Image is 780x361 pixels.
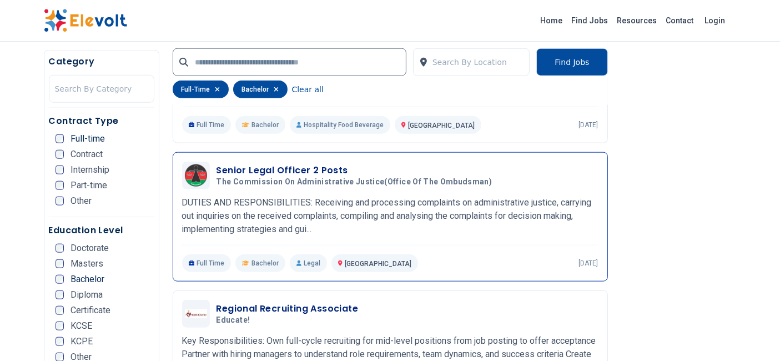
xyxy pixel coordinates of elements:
img: Elevolt [44,9,127,32]
h5: Contract Type [49,114,154,128]
span: Bachelor [251,121,279,129]
span: KCPE [71,337,93,346]
h5: Education Level [49,224,154,237]
a: Contact [662,12,698,29]
input: Full-time [56,134,64,143]
span: [GEOGRAPHIC_DATA] [408,122,475,129]
input: Contract [56,150,64,159]
input: Diploma [56,290,64,299]
input: Internship [56,166,64,174]
button: Clear all [292,81,324,98]
p: Hospitality Food Beverage [290,116,390,134]
h5: Category [49,55,154,68]
span: Educate! [217,315,250,325]
span: Masters [71,259,103,268]
button: Find Jobs [536,48,607,76]
input: KCSE [56,322,64,330]
input: Certificate [56,306,64,315]
span: Internship [71,166,109,174]
h3: Senior Legal Officer 2 Posts [217,164,497,177]
span: Bachelor [251,259,279,268]
p: [DATE] [579,121,598,129]
p: Full Time [182,116,232,134]
input: Other [56,197,64,205]
p: Legal [290,254,327,272]
span: Full-time [71,134,105,143]
a: Find Jobs [567,12,613,29]
span: Doctorate [71,244,109,253]
span: [GEOGRAPHIC_DATA] [345,260,411,268]
img: The Commission on Administrative Justice(Office of the Ombudsman) [185,164,207,187]
span: Other [71,197,92,205]
span: Diploma [71,290,103,299]
input: KCPE [56,337,64,346]
span: Bachelor [71,275,104,284]
a: The Commission on Administrative Justice(Office of the Ombudsman)Senior Legal Officer 2 PostsThe ... [182,162,598,272]
h3: Regional Recruiting Associate [217,302,359,315]
input: Doctorate [56,244,64,253]
p: [DATE] [579,259,598,268]
a: Resources [613,12,662,29]
span: Contract [71,150,103,159]
input: Masters [56,259,64,268]
a: Home [536,12,567,29]
span: The Commission on Administrative Justice(Office of the Ombudsman) [217,177,492,187]
a: Login [698,9,732,32]
span: Part-time [71,181,107,190]
iframe: Chat Widget [724,308,780,361]
p: DUTIES AND RESPONSIBILITIES: Receiving and processing complaints on administrative justice, carry... [182,196,598,236]
input: Bachelor [56,275,64,284]
span: Certificate [71,306,110,315]
span: KCSE [71,322,92,330]
p: Full Time [182,254,232,272]
div: bachelor [233,81,288,98]
input: Part-time [56,181,64,190]
div: full-time [173,81,229,98]
img: Educate! [185,309,207,318]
